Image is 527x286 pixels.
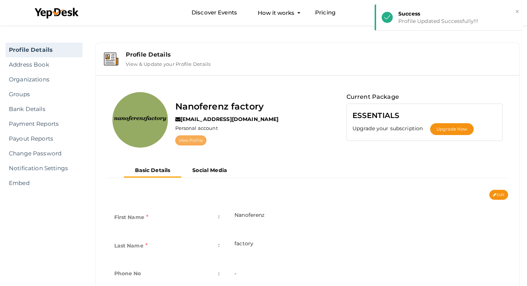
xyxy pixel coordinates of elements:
[430,123,473,135] button: Upgrade Now
[126,58,211,67] label: View & Update your Profile Details
[227,204,508,232] td: Nanoferenz
[181,164,238,176] button: Social Media
[99,61,516,68] a: Profile Details View & Update your Profile Details
[114,268,141,279] label: Phone No
[135,167,170,174] b: Basic Details
[315,6,335,20] a: Pricing
[175,125,218,132] label: Personal account
[192,167,227,174] b: Social Media
[227,232,508,261] td: factory
[124,164,182,178] button: Basic Details
[126,51,511,58] div: Profile Details
[218,211,220,222] span: :
[347,92,399,102] label: Current Package
[104,53,118,65] img: event-details.svg
[256,6,297,20] button: How it works
[352,125,430,132] label: Upgrade your subscription
[352,110,399,121] label: ESSENTIALS
[6,161,82,176] a: Notification Settings
[112,92,168,148] img: 5YTCDLDU_normal.jpeg
[175,100,264,114] label: Nanoferenz factory
[6,146,82,161] a: Change Password
[6,117,82,131] a: Payment Reports
[6,176,82,191] a: Embed
[6,43,82,57] a: Profile Details
[398,17,517,25] div: Profile Updated Successfully!!!
[6,102,82,117] a: Bank Details
[175,135,206,145] a: View Profile
[6,72,82,87] a: Organizations
[192,6,237,20] a: Discover Events
[6,87,82,102] a: Groups
[515,7,520,16] button: ×
[6,131,82,146] a: Payout Reports
[114,240,148,252] label: Last Name
[6,57,82,72] a: Address Book
[175,115,279,123] label: [EMAIL_ADDRESS][DOMAIN_NAME]
[218,240,220,250] span: :
[218,268,220,279] span: :
[489,190,508,200] button: Edit
[398,10,517,17] div: Success
[114,211,149,223] label: First Name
